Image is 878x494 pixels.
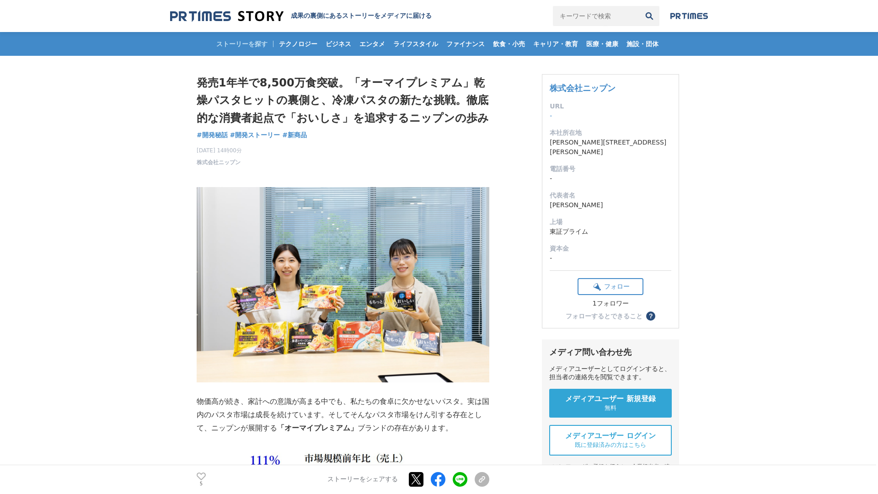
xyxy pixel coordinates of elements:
a: ビジネス [322,32,355,56]
div: フォローするとできること [566,313,642,319]
a: #新商品 [282,130,307,140]
span: ファイナンス [443,40,488,48]
a: 株式会社ニップン [550,83,616,93]
dd: - [550,174,671,183]
div: メディアユーザーとしてログインすると、担当者の連絡先を閲覧できます。 [549,365,672,381]
dt: 代表者名 [550,191,671,200]
span: メディアユーザー ログイン [565,431,656,441]
span: 医療・健康 [583,40,622,48]
input: キーワードで検索 [553,6,639,26]
dt: 上場 [550,217,671,227]
a: 医療・健康 [583,32,622,56]
dt: URL [550,102,671,111]
span: テクノロジー [275,40,321,48]
h2: 成果の裏側にあるストーリーをメディアに届ける [291,12,432,20]
span: メディアユーザー 新規登録 [565,394,656,404]
span: [DATE] 14時00分 [197,146,242,155]
a: メディアユーザー ログイン 既に登録済みの方はこちら [549,425,672,456]
a: キャリア・教育 [530,32,582,56]
img: thumbnail_883a2a00-8df8-11f0-9da8-59b7d492b719.jpg [197,187,489,382]
a: 成果の裏側にあるストーリーをメディアに届ける 成果の裏側にあるストーリーをメディアに届ける [170,10,432,22]
span: キャリア・教育 [530,40,582,48]
button: 検索 [639,6,659,26]
a: エンタメ [356,32,389,56]
p: ストーリーをシェアする [327,476,398,484]
p: 5 [197,482,206,486]
a: #開発秘話 [197,130,228,140]
span: ？ [648,313,654,319]
span: ライフスタイル [390,40,442,48]
a: 施設・団体 [623,32,662,56]
span: 飲食・小売 [489,40,529,48]
span: #開発秘話 [197,131,228,139]
strong: 「オーマイプレミアム」 [277,424,358,432]
a: 飲食・小売 [489,32,529,56]
span: ビジネス [322,40,355,48]
span: #新商品 [282,131,307,139]
img: prtimes [670,12,708,20]
a: メディアユーザー 新規登録 無料 [549,389,672,418]
span: #開発ストーリー [230,131,280,139]
a: 株式会社ニップン [197,158,241,166]
a: #開発ストーリー [230,130,280,140]
dt: 電話番号 [550,164,671,174]
button: フォロー [578,278,643,295]
dd: [PERSON_NAME] [550,200,671,210]
dd: - [550,253,671,263]
span: 既に登録済みの方はこちら [575,441,646,449]
span: エンタメ [356,40,389,48]
span: 施設・団体 [623,40,662,48]
img: 成果の裏側にあるストーリーをメディアに届ける [170,10,284,22]
dd: 東証プライム [550,227,671,236]
a: ファイナンス [443,32,488,56]
dd: [PERSON_NAME][STREET_ADDRESS][PERSON_NAME] [550,138,671,157]
a: ライフスタイル [390,32,442,56]
button: ？ [646,311,655,321]
dt: 本社所在地 [550,128,671,138]
p: 物価高が続き、家計への意識が高まる中でも、私たちの食卓に欠かせないパスタ。実は国内のパスタ市場は成長を続けています。そしてそんなパスタ市場をけん引する存在として、ニップンが展開する ブランドの存... [197,395,489,435]
span: 無料 [605,404,616,412]
a: テクノロジー [275,32,321,56]
h1: 発売1年半で8,500万食突破。「オーマイプレミアム」乾燥パスタヒットの裏側と、冷凍パスタの新たな挑戦。徹底的な消費者起点で「おいしさ」を追求するニップンの歩み [197,74,489,127]
dt: 資本金 [550,244,671,253]
div: メディア問い合わせ先 [549,347,672,358]
dd: - [550,111,671,121]
div: 1フォロワー [578,300,643,308]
